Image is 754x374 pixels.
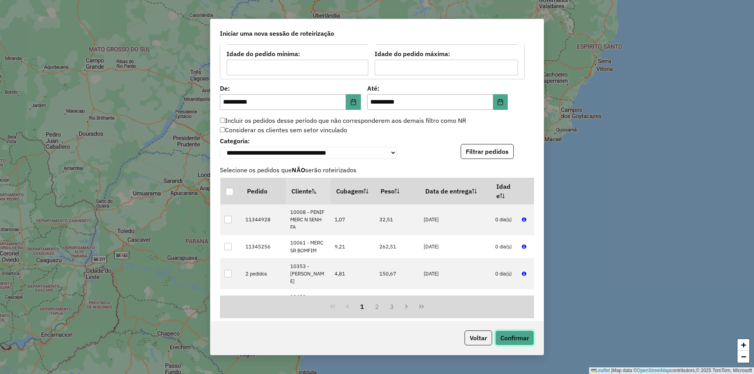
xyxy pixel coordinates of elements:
td: 0 dia(s) [491,289,518,320]
td: [DATE] [420,235,491,258]
span: | [611,368,612,373]
button: Choose Date [346,94,361,110]
td: 9,21 [331,235,375,258]
button: Confirmar [495,330,534,345]
td: 150,67 [375,258,420,289]
a: OpenStreetMap [637,368,670,373]
td: [DATE] [420,289,491,320]
td: 11345256 [242,235,286,258]
button: 2 [370,299,384,314]
div: Map data © contributors,© 2025 TomTom, Microsoft [589,367,754,374]
th: Cubagem [331,178,375,204]
label: Categoria: [220,136,397,146]
td: 10061 - MERC SR BOMFIM [286,235,331,258]
a: Zoom in [738,339,749,351]
strong: NÃO [292,166,305,174]
td: 539,63 [375,289,420,320]
button: 1 [355,299,370,314]
label: Considerar os clientes sem setor vinculado [220,125,347,135]
td: 262,51 [375,235,420,258]
td: 10008 - PENIF MERC N SENH FA [286,204,331,235]
span: − [741,352,746,361]
td: [DATE] [420,204,491,235]
button: 3 [384,299,399,314]
button: Next Page [399,299,414,314]
th: Idade [491,178,518,204]
span: + [741,340,746,350]
label: Idade do pedido máxima: [375,49,518,58]
input: Considerar os clientes sem setor vinculado [220,127,225,132]
th: Peso [375,178,420,204]
a: Zoom out [738,351,749,363]
td: 0 dia(s) [491,258,518,289]
th: Data de entrega [420,178,491,204]
td: 2 pedidos [242,258,286,289]
td: 10430 - COMERCIAL VITORIA [286,289,331,320]
input: Incluir os pedidos desse período que não corresponderem aos demais filtro como NR [220,118,225,123]
span: Iniciar uma nova sessão de roteirização [220,29,334,38]
label: Incluir os pedidos desse período que não corresponderem aos demais filtro como NR [220,116,466,125]
td: 4,81 [331,258,375,289]
td: 19,66 [331,289,375,320]
td: 10353 - [PERSON_NAME] [286,258,331,289]
td: [DATE] [420,258,491,289]
td: 11344928 [242,204,286,235]
th: Cliente [286,178,331,204]
button: Voltar [465,330,492,345]
td: 0 dia(s) [491,204,518,235]
label: De: [220,84,361,93]
td: 32,51 [375,204,420,235]
button: Choose Date [493,94,508,110]
td: 0 dia(s) [491,235,518,258]
label: Até: [367,84,508,93]
a: Leaflet [591,368,610,373]
button: Last Page [414,299,429,314]
td: 3 pedidos [242,289,286,320]
td: 1,07 [331,204,375,235]
th: Pedido [242,178,286,204]
span: Selecione os pedidos que serão roteirizados [215,165,539,175]
label: Idade do pedido mínima: [227,49,368,58]
button: Filtrar pedidos [461,144,514,159]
